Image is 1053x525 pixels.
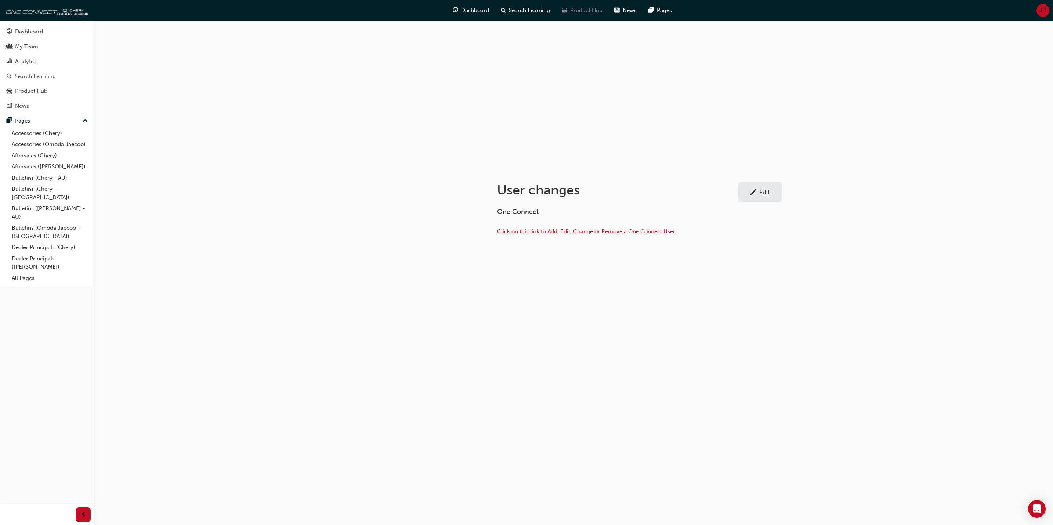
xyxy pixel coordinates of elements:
div: News [15,102,29,110]
a: Accessories (Chery) [9,128,91,139]
span: Search Learning [509,6,550,15]
h1: User changes [497,182,738,198]
button: DashboardMy TeamAnalyticsSearch LearningProduct HubNews [3,23,91,114]
span: pencil-icon [750,189,756,197]
div: Dashboard [15,28,43,36]
a: news-iconNews [608,3,643,18]
a: guage-iconDashboard [447,3,495,18]
div: Edit [759,189,770,196]
span: pages-icon [648,6,654,15]
span: guage-icon [453,6,458,15]
span: people-icon [7,44,12,50]
span: news-icon [614,6,620,15]
span: News [623,6,637,15]
span: Pages [657,6,672,15]
span: Product Hub [570,6,603,15]
button: Pages [3,114,91,128]
a: Aftersales ([PERSON_NAME]) [9,161,91,172]
a: Dealer Principals ([PERSON_NAME]) [9,253,91,273]
div: Pages [15,117,30,125]
span: search-icon [501,6,506,15]
a: Analytics [3,55,91,68]
span: car-icon [7,88,12,95]
a: Bulletins ([PERSON_NAME] - AU) [9,203,91,222]
span: chart-icon [7,58,12,65]
span: guage-icon [7,29,12,35]
span: car-icon [562,6,567,15]
div: Analytics [15,57,38,66]
a: Accessories (Omoda Jaecoo) [9,139,91,150]
span: One Connect [497,208,539,216]
span: search-icon [7,73,12,80]
a: News [3,99,91,113]
a: Edit [738,182,782,202]
a: Dealer Principals (Chery) [9,242,91,253]
button: JD [1036,4,1049,17]
span: JD [1039,6,1046,15]
div: Product Hub [15,87,47,95]
span: news-icon [7,103,12,110]
a: Product Hub [3,84,91,98]
div: My Team [15,43,38,51]
span: pages-icon [7,118,12,124]
a: Bulletins (Chery - [GEOGRAPHIC_DATA]) [9,183,91,203]
a: Search Learning [3,70,91,83]
a: Click on this link to Add, Edit, Change or Remove a One Connect User. [497,228,676,235]
a: My Team [3,40,91,54]
a: Dashboard [3,25,91,39]
span: up-icon [83,116,88,126]
a: search-iconSearch Learning [495,3,556,18]
a: car-iconProduct Hub [556,3,608,18]
a: pages-iconPages [643,3,678,18]
div: Open Intercom Messenger [1028,500,1046,518]
a: All Pages [9,273,91,284]
a: Bulletins (Chery - AU) [9,172,91,184]
img: oneconnect [4,3,88,18]
div: Search Learning [15,72,56,81]
a: Bulletins (Omoda Jaecoo - [GEOGRAPHIC_DATA]) [9,222,91,242]
span: Dashboard [461,6,489,15]
a: Aftersales (Chery) [9,150,91,161]
span: prev-icon [81,510,86,519]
